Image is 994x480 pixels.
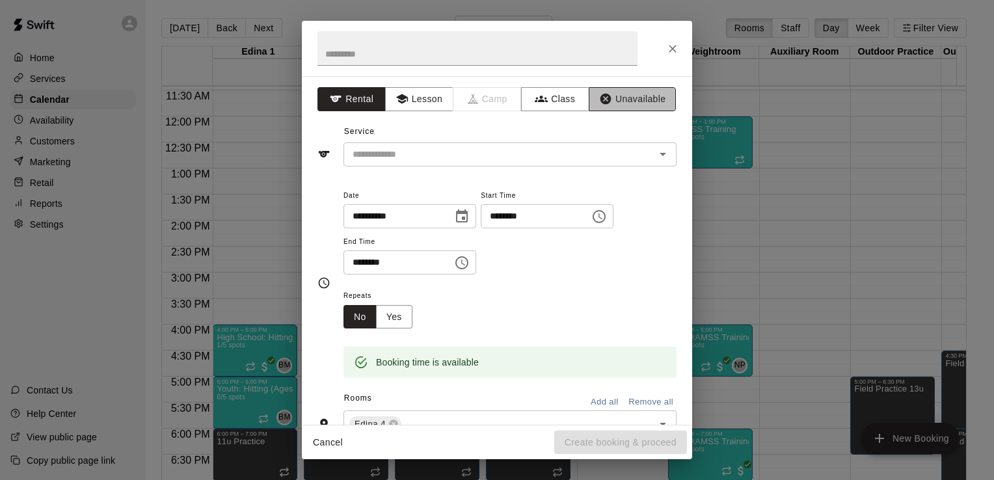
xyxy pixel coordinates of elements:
[661,37,684,60] button: Close
[654,415,672,433] button: Open
[349,418,391,431] span: Edina 4
[589,87,676,111] button: Unavailable
[317,87,386,111] button: Rental
[343,233,476,251] span: End Time
[584,392,625,412] button: Add all
[586,204,612,230] button: Choose time, selected time is 3:00 PM
[343,187,476,205] span: Date
[349,416,401,432] div: Edina 4
[449,250,475,276] button: Choose time, selected time is 3:30 PM
[449,204,475,230] button: Choose date, selected date is Sep 11, 2025
[376,305,412,329] button: Yes
[521,87,589,111] button: Class
[376,351,479,374] div: Booking time is available
[317,418,330,431] svg: Rooms
[307,431,349,455] button: Cancel
[344,393,372,403] span: Rooms
[343,305,412,329] div: outlined button group
[481,187,613,205] span: Start Time
[453,87,522,111] span: Camps can only be created in the Services page
[343,305,377,329] button: No
[317,276,330,289] svg: Timing
[343,287,423,305] span: Repeats
[385,87,453,111] button: Lesson
[625,392,677,412] button: Remove all
[344,127,375,136] span: Service
[654,145,672,163] button: Open
[317,148,330,161] svg: Service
